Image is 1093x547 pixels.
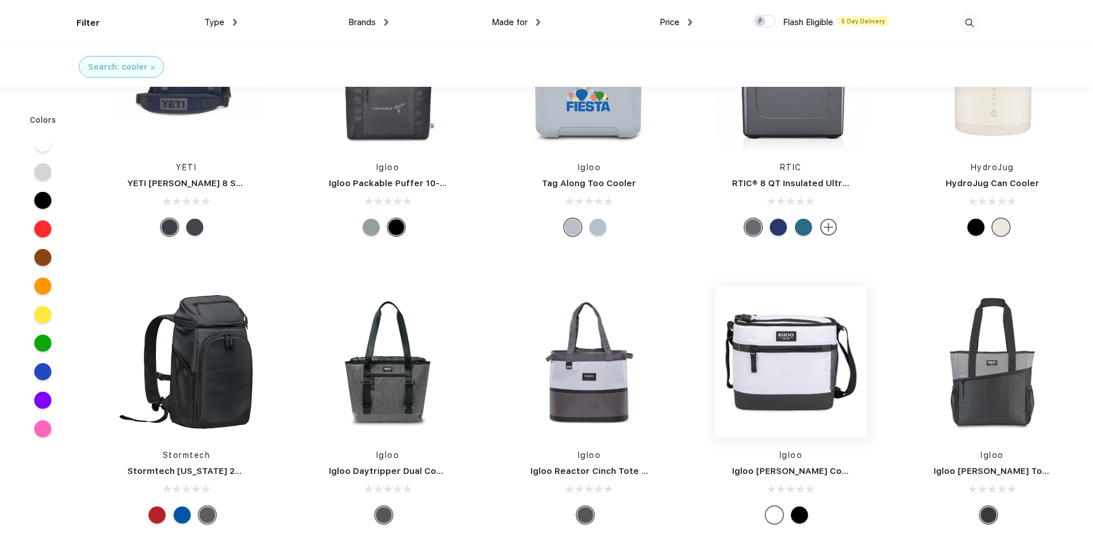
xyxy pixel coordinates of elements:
a: Igloo Daytripper Dual Compartment Tote Cooler [329,466,541,476]
div: Dark Grey [745,219,762,236]
div: Black [967,219,984,236]
div: Filter [77,17,100,30]
div: Cream [992,219,1010,236]
div: Navy [161,219,178,236]
a: Stormtech [163,451,211,460]
a: Igloo [779,451,803,460]
div: White [766,506,783,524]
div: Azure Blue with Black [174,506,191,524]
img: more.svg [820,219,837,236]
img: func=resize&h=266 [513,286,665,438]
a: Igloo [PERSON_NAME] Cooler [732,466,859,476]
span: Made for [492,17,528,27]
img: func=resize&h=266 [715,286,867,438]
span: Brands [348,17,376,27]
div: Aqua Gray [363,219,380,236]
a: YETI [176,163,196,172]
a: RTIC [780,163,802,172]
a: Igloo [376,451,400,460]
img: func=resize&h=266 [110,286,262,438]
div: Graphite with Black [199,506,216,524]
span: Flash Eligible [783,17,833,27]
a: Stormtech [US_STATE] 24 Cooler Backpack [127,466,317,476]
img: dropdown.png [233,19,237,26]
a: RTIC® 8 QT Insulated Ultra-Light Road Trip Cooler Ice Chest (11" x 11.75") [732,178,1048,188]
span: Price [660,17,680,27]
img: desktop_search.svg [960,14,979,33]
a: Igloo Reactor Cinch Tote Cooler [531,466,671,476]
a: YETI [PERSON_NAME] 8 Soft Cooler [127,178,282,188]
div: Powder Blue [589,219,606,236]
img: dropdown.png [384,19,388,26]
img: dropdown.png [536,19,540,26]
img: func=resize&h=266 [312,286,464,438]
a: Igloo [578,163,601,172]
div: Colors [21,114,65,126]
div: Deep Fog [980,506,997,524]
a: Igloo [PERSON_NAME] Tote Cooler [934,466,1084,476]
a: Igloo [578,451,601,460]
img: dropdown.png [688,19,692,26]
img: filter_cancel.svg [151,66,155,70]
a: Igloo Packable Puffer 10-Can Cooler Bag [329,178,507,188]
a: Tag Along Too Cooler [542,178,636,188]
div: Heather Grey [375,506,392,524]
div: High-rise and Iron Gate [577,506,594,524]
div: Patriot [770,219,787,236]
div: Charcoal [186,219,203,236]
div: Black [791,506,808,524]
img: func=resize&h=266 [917,286,1068,438]
div: Black [388,219,405,236]
a: Igloo [981,451,1004,460]
div: Search: cooler [88,61,147,73]
div: Light Grey [564,219,581,236]
a: HydroJug [971,163,1014,172]
a: HydroJug Can Cooler [946,178,1039,188]
span: Type [204,17,224,27]
div: Deep Harbor [795,219,812,236]
div: Red with Black [148,506,166,524]
a: Igloo [376,163,400,172]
